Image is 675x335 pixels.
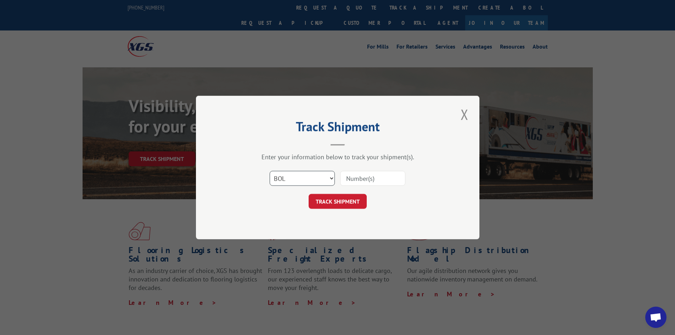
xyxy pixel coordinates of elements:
[459,105,471,124] button: Close modal
[645,307,666,328] a: Open chat
[309,194,367,209] button: TRACK SHIPMENT
[340,171,405,186] input: Number(s)
[231,122,444,135] h2: Track Shipment
[231,153,444,161] div: Enter your information below to track your shipment(s).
